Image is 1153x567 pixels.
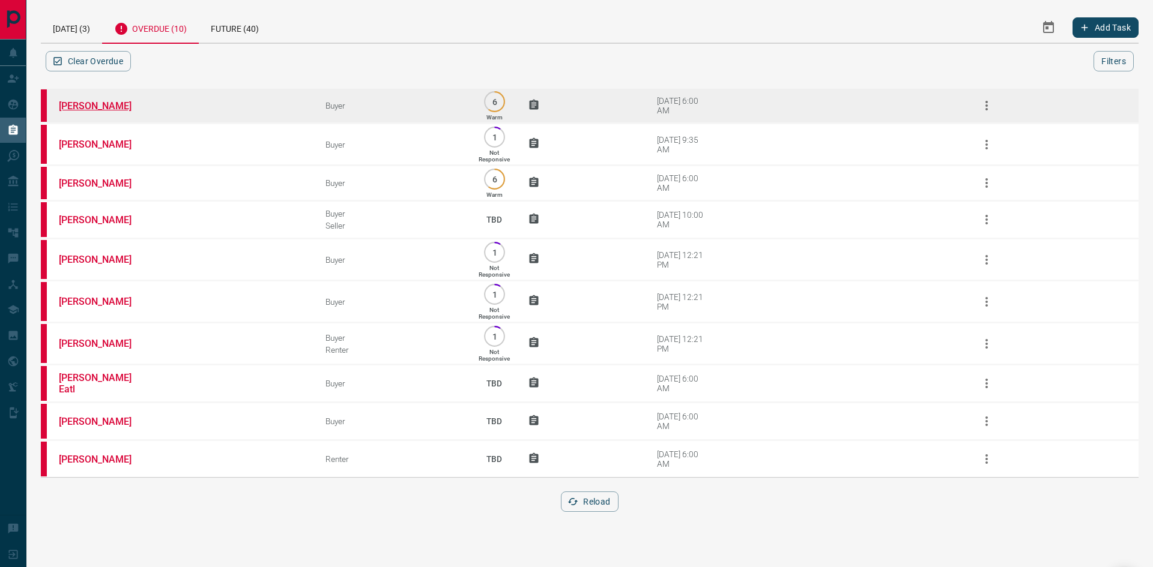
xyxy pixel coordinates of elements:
p: Not Responsive [479,265,510,278]
p: Not Responsive [479,149,510,163]
p: 6 [490,175,499,184]
div: Buyer [325,178,461,188]
div: Seller [325,221,461,230]
div: Buyer [325,379,461,388]
div: [DATE] 10:00 AM [657,210,708,229]
p: Not Responsive [479,307,510,320]
div: Buyer [325,416,461,426]
p: 1 [490,248,499,257]
div: Future (40) [199,12,271,43]
p: Warm [486,114,503,121]
div: property.ca [41,282,47,321]
p: 1 [490,133,499,142]
p: TBD [479,203,510,236]
p: 1 [490,332,499,341]
div: [DATE] 6:00 AM [657,96,708,115]
button: Add Task [1073,17,1139,38]
div: [DATE] 12:21 PM [657,292,708,311]
div: property.ca [41,167,47,199]
p: Not Responsive [479,349,510,362]
div: [DATE] 6:00 AM [657,374,708,393]
div: [DATE] 6:00 AM [657,173,708,193]
a: [PERSON_NAME] [59,214,149,226]
a: [PERSON_NAME] [59,139,149,150]
div: Buyer [325,140,461,149]
div: Buyer [325,209,461,218]
div: Buyer [325,297,461,307]
div: property.ca [41,89,47,122]
div: property.ca [41,125,47,164]
div: [DATE] 6:00 AM [657,449,708,469]
a: [PERSON_NAME] Eatl [59,372,149,395]
div: Renter [325,345,461,355]
div: property.ca [41,324,47,363]
p: Warm [486,191,503,198]
a: [PERSON_NAME] [59,338,149,349]
p: TBD [479,443,510,475]
button: Select Date Range [1034,13,1063,42]
a: [PERSON_NAME] [59,454,149,465]
p: TBD [479,367,510,400]
p: TBD [479,405,510,437]
div: Overdue (10) [102,12,199,44]
div: Buyer [325,333,461,343]
div: property.ca [41,404,47,439]
button: Reload [561,491,618,512]
a: [PERSON_NAME] [59,100,149,112]
div: Renter [325,454,461,464]
div: Buyer [325,101,461,110]
div: property.ca [41,202,47,237]
a: [PERSON_NAME] [59,178,149,189]
div: [DATE] 12:21 PM [657,334,708,353]
div: property.ca [41,442,47,476]
p: 6 [490,97,499,106]
button: Filters [1094,51,1134,71]
a: [PERSON_NAME] [59,296,149,307]
a: [PERSON_NAME] [59,254,149,265]
div: Buyer [325,255,461,265]
div: property.ca [41,366,47,401]
div: property.ca [41,240,47,279]
p: 1 [490,290,499,299]
div: [DATE] (3) [41,12,102,43]
div: [DATE] 12:21 PM [657,250,708,269]
a: [PERSON_NAME] [59,416,149,427]
div: [DATE] 6:00 AM [657,412,708,431]
button: Clear Overdue [46,51,131,71]
div: [DATE] 9:35 AM [657,135,708,154]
